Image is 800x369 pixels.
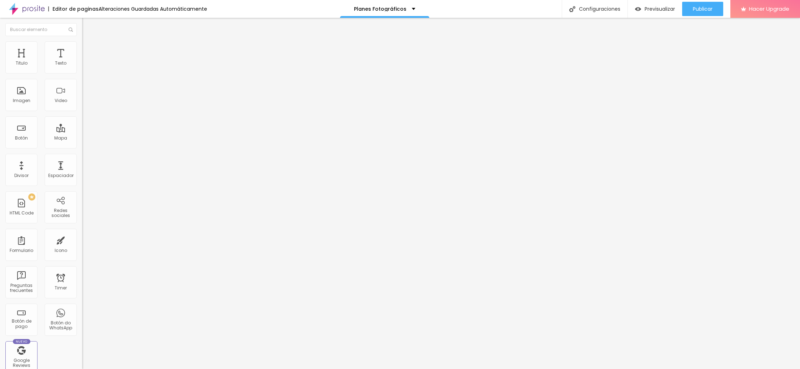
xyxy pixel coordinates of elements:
[13,339,30,344] div: Nuevo
[55,61,66,66] div: Texto
[48,173,74,178] div: Espaciador
[635,6,641,12] img: view-1.svg
[14,173,29,178] div: Divisor
[55,285,67,290] div: Timer
[15,136,28,141] div: Botón
[749,6,789,12] span: Hacer Upgrade
[55,248,67,253] div: Icono
[46,320,75,331] div: Botón do WhatsApp
[354,6,406,11] p: Planes Fotográficos
[46,208,75,218] div: Redes sociales
[13,98,30,103] div: Imagen
[48,6,99,11] div: Editor de paginas
[55,98,67,103] div: Video
[682,2,723,16] button: Publicar
[7,283,35,293] div: Preguntas frecuentes
[7,358,35,368] div: Google Reviews
[82,18,800,369] iframe: Editor
[645,6,675,12] span: Previsualizar
[54,136,67,141] div: Mapa
[628,2,682,16] button: Previsualizar
[5,23,77,36] input: Buscar elemento
[10,248,33,253] div: Formulario
[693,6,712,12] span: Publicar
[7,319,35,329] div: Botón de pago
[10,211,34,216] div: HTML Code
[569,6,575,12] img: Icone
[99,6,207,11] div: Alteraciones Guardadas Automáticamente
[16,61,27,66] div: Titulo
[69,27,73,32] img: Icone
